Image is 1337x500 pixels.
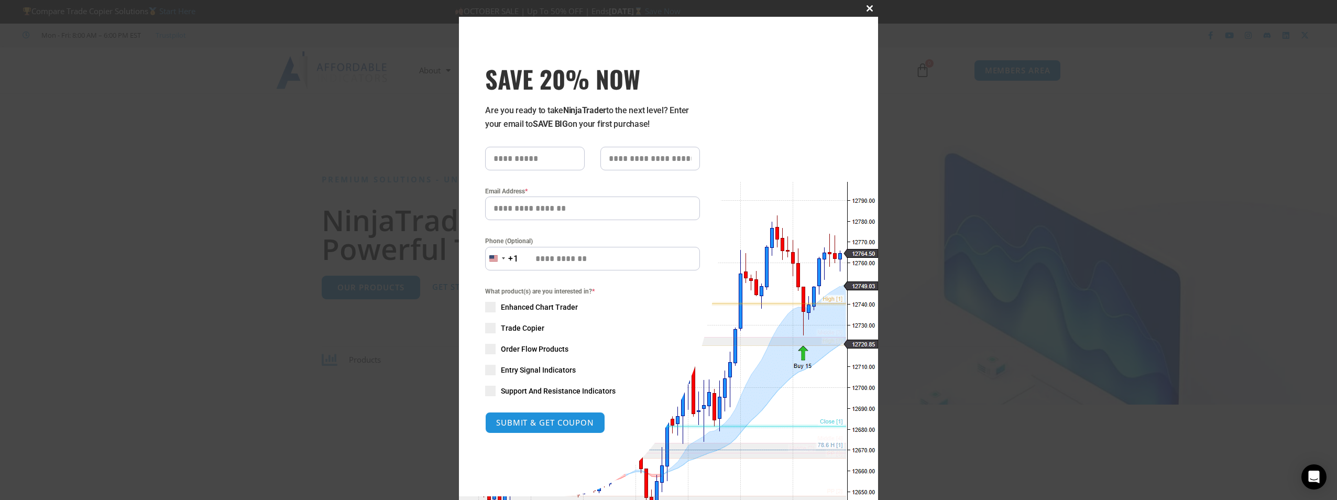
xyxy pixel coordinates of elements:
[501,365,576,375] span: Entry Signal Indicators
[501,344,568,354] span: Order Flow Products
[485,236,700,246] label: Phone (Optional)
[563,105,606,115] strong: NinjaTrader
[485,386,700,396] label: Support And Resistance Indicators
[508,252,519,266] div: +1
[485,302,700,312] label: Enhanced Chart Trader
[501,323,544,333] span: Trade Copier
[485,64,700,93] h3: SAVE 20% NOW
[485,344,700,354] label: Order Flow Products
[533,119,568,129] strong: SAVE BIG
[485,247,519,270] button: Selected country
[485,186,700,197] label: Email Address
[501,302,578,312] span: Enhanced Chart Trader
[485,323,700,333] label: Trade Copier
[485,365,700,375] label: Entry Signal Indicators
[485,104,700,131] p: Are you ready to take to the next level? Enter your email to on your first purchase!
[501,386,616,396] span: Support And Resistance Indicators
[485,412,605,433] button: SUBMIT & GET COUPON
[485,286,700,297] span: What product(s) are you interested in?
[1301,464,1327,490] div: Open Intercom Messenger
